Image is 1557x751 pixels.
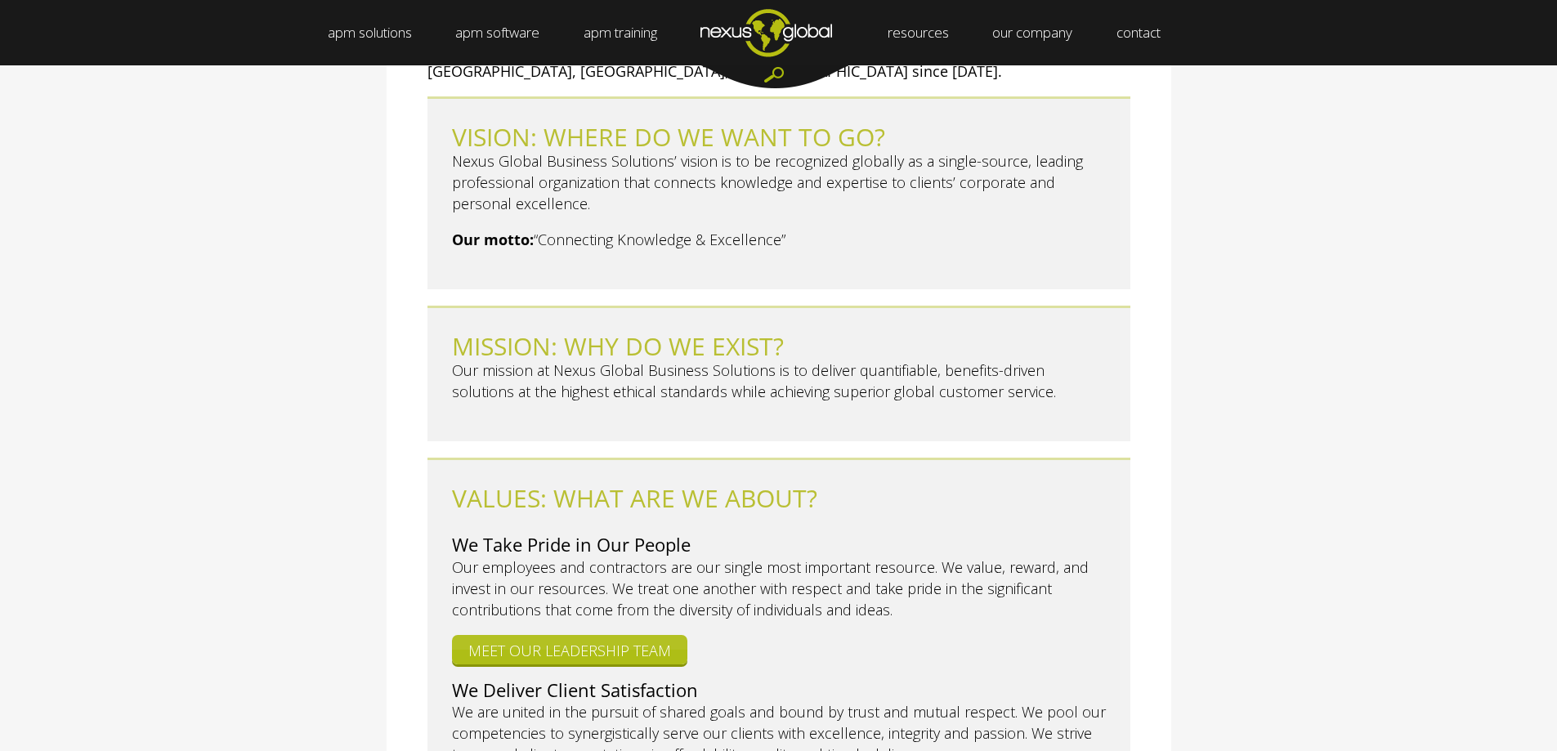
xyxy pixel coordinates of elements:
[452,485,1106,512] h2: VALUES: WHAT ARE WE ABOUT?
[452,150,1106,214] p: Nexus Global Business Solutions’ vision is to be recognized globally as a single-source, leading ...
[452,679,1106,702] h3: We Deliver Client Satisfaction
[452,534,1106,557] h3: We Take Pride in Our People
[452,635,687,664] a: MEET OUR LEADERSHIP TEAM
[452,123,1106,150] h2: VISION: WHERE DO WE WANT TO GO?
[452,229,1106,250] p: “Connecting Knowledge & Excellence”
[452,557,1106,620] p: Our employees and contractors are our single most important resource. We value, reward, and inves...
[452,360,1106,402] p: Our mission at Nexus Global Business Solutions is to deliver quantifiable, benefits-driven soluti...
[452,230,534,249] strong: Our motto:
[452,333,1106,360] h2: MISSION: WHY DO WE EXIST?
